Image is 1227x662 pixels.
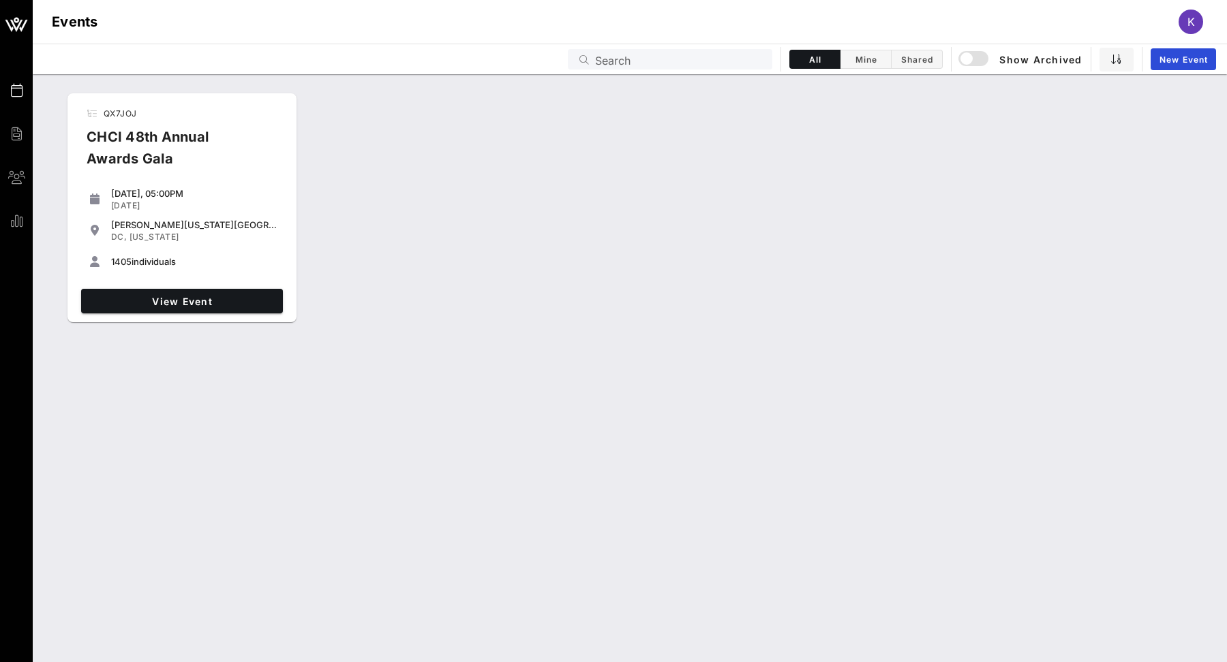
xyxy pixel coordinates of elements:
span: Show Archived [960,51,1082,67]
a: View Event [81,289,283,313]
div: individuals [111,256,277,267]
span: K [1187,15,1195,29]
a: New Event [1151,48,1216,70]
div: [PERSON_NAME][US_STATE][GEOGRAPHIC_DATA] [111,219,277,230]
button: Shared [892,50,943,69]
span: 1405 [111,256,132,267]
div: CHCI 48th Annual Awards Gala [76,126,268,180]
div: [DATE] [111,200,277,211]
button: Show Archived [960,47,1082,72]
span: Shared [900,54,934,65]
span: [US_STATE] [130,232,179,242]
span: Mine [849,54,883,65]
span: DC, [111,232,127,242]
button: Mine [840,50,892,69]
div: K [1179,10,1203,34]
span: QX7JOJ [104,108,136,119]
span: All [798,54,832,65]
span: New Event [1159,54,1208,65]
button: All [789,50,840,69]
span: View Event [87,296,277,307]
div: [DATE], 05:00PM [111,188,277,199]
h1: Events [52,11,98,33]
